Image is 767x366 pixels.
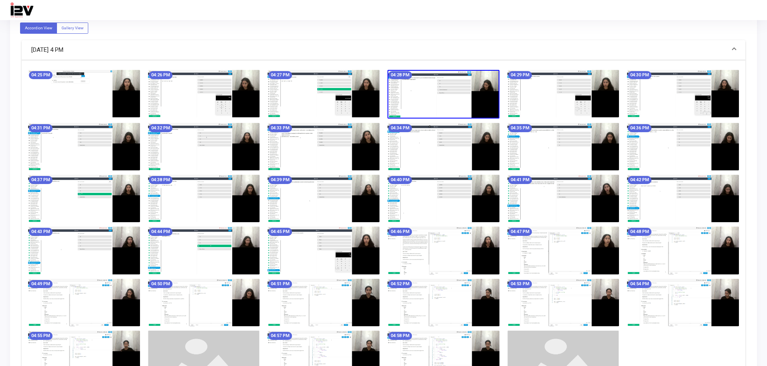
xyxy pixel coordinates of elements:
[268,279,379,326] img: screenshot-1754652078265.jpeg
[268,175,379,222] img: screenshot-1754651358281.jpeg
[148,123,260,170] img: screenshot-1754650938260.jpeg
[388,228,412,236] mat-chip: 04:46 PM
[22,40,745,60] mat-expansion-panel-header: [DATE] 4 PM
[268,124,292,132] mat-chip: 04:33 PM
[388,124,412,132] mat-chip: 04:34 PM
[149,71,172,79] mat-chip: 04:26 PM
[388,123,499,170] img: screenshot-1754651058274.jpeg
[628,228,651,236] mat-chip: 04:48 PM
[28,123,140,170] img: screenshot-1754650878274.jpeg
[388,70,499,119] img: screenshot-1754650698275.jpeg
[508,228,532,236] mat-chip: 04:47 PM
[388,280,412,288] mat-chip: 04:52 PM
[628,280,651,288] mat-chip: 04:54 PM
[20,22,57,33] label: Accordion View
[29,176,53,184] mat-chip: 04:37 PM
[508,280,532,288] mat-chip: 04:53 PM
[388,279,499,326] img: screenshot-1754652138254.jpeg
[507,70,619,117] img: screenshot-1754650758272.jpeg
[507,227,619,274] img: screenshot-1754651838270.jpeg
[29,71,53,79] mat-chip: 04:25 PM
[29,280,53,288] mat-chip: 04:49 PM
[508,124,532,132] mat-chip: 04:35 PM
[628,176,651,184] mat-chip: 04:42 PM
[268,332,292,340] mat-chip: 04:57 PM
[268,227,379,274] img: screenshot-1754651718265.jpeg
[148,70,260,117] img: screenshot-1754650578270.jpeg
[10,2,33,18] img: logo
[148,175,260,222] img: screenshot-1754651298283.jpeg
[148,227,260,274] img: screenshot-1754651658267.jpeg
[627,175,739,222] img: screenshot-1754651538274.jpeg
[28,227,140,274] img: screenshot-1754651598274.jpeg
[628,71,651,79] mat-chip: 04:30 PM
[627,123,739,170] img: screenshot-1754651178271.jpeg
[388,332,412,340] mat-chip: 04:58 PM
[507,175,619,222] img: screenshot-1754651478275.jpeg
[29,228,53,236] mat-chip: 04:43 PM
[148,279,260,326] img: screenshot-1754652018264.jpeg
[627,70,739,117] img: screenshot-1754650818273.jpeg
[29,124,53,132] mat-chip: 04:31 PM
[388,71,412,79] mat-chip: 04:28 PM
[388,175,499,222] img: screenshot-1754651418279.jpeg
[507,123,619,170] img: screenshot-1754651118269.jpeg
[149,176,172,184] mat-chip: 04:38 PM
[28,279,140,326] img: screenshot-1754651958265.jpeg
[388,176,412,184] mat-chip: 04:40 PM
[149,280,172,288] mat-chip: 04:50 PM
[268,70,379,117] img: screenshot-1754650638284.jpeg
[31,45,726,55] mat-panel-title: [DATE] 4 PM
[388,227,499,274] img: screenshot-1754651778275.jpeg
[268,228,292,236] mat-chip: 04:45 PM
[268,176,292,184] mat-chip: 04:39 PM
[149,228,172,236] mat-chip: 04:44 PM
[28,175,140,222] img: screenshot-1754651238274.jpeg
[628,124,651,132] mat-chip: 04:36 PM
[268,280,292,288] mat-chip: 04:51 PM
[627,227,739,274] img: screenshot-1754651898261.jpeg
[627,279,739,326] img: screenshot-1754652258265.jpeg
[507,279,619,326] img: screenshot-1754652198267.jpeg
[268,123,379,170] img: screenshot-1754650998266.jpeg
[28,70,140,117] img: screenshot-1754650518246.jpeg
[268,71,292,79] mat-chip: 04:27 PM
[149,124,172,132] mat-chip: 04:32 PM
[508,71,532,79] mat-chip: 04:29 PM
[57,22,88,33] label: Gallery View
[29,332,53,340] mat-chip: 04:55 PM
[508,176,532,184] mat-chip: 04:41 PM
